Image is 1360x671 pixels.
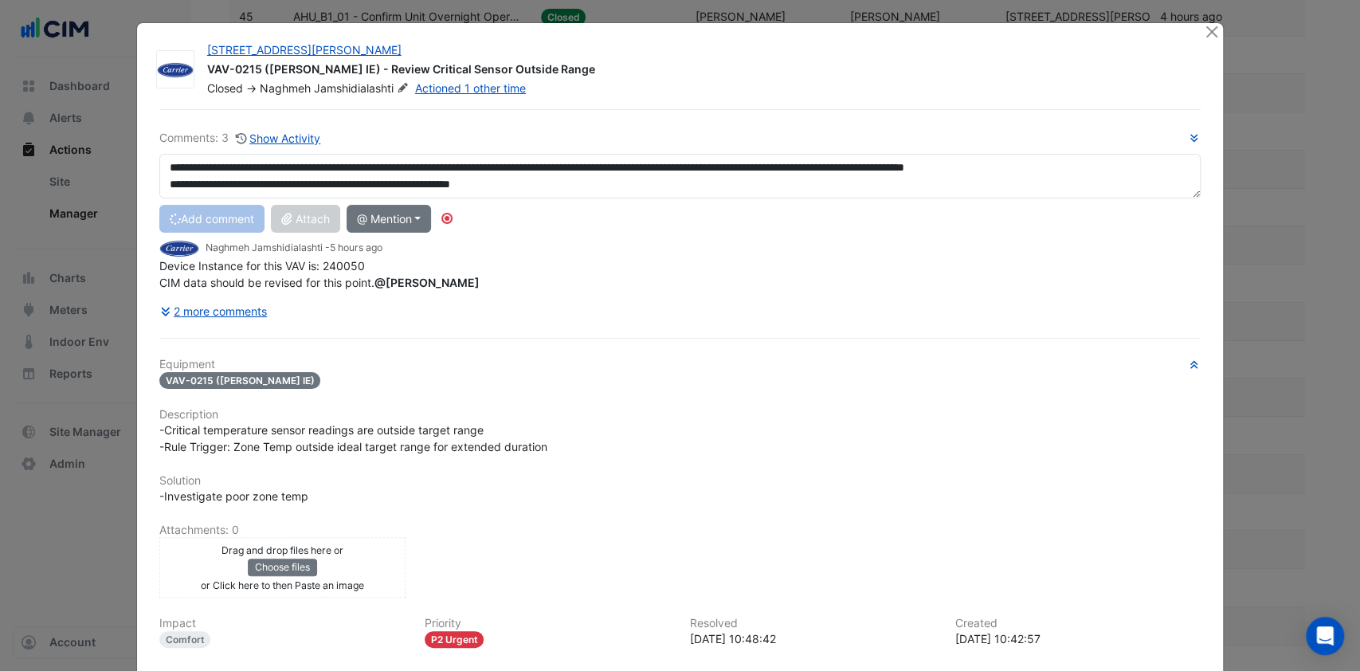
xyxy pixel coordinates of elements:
span: Naghmeh [260,81,311,95]
div: [DATE] 10:48:42 [690,630,936,647]
span: Device Instance for this VAV is: 240050 CIM data should be revised for this point. [159,259,483,289]
span: -Investigate poor zone temp [159,489,308,503]
button: @ Mention [347,205,432,233]
span: 2025-09-22 10:49:05 [330,241,382,253]
h6: Created [954,617,1201,630]
button: Show Activity [235,129,322,147]
button: Choose files [248,559,317,576]
h6: Impact [159,617,406,630]
span: -Critical temperature sensor readings are outside target range -Rule Trigger: Zone Temp outside i... [159,423,547,453]
div: Comments: 3 [159,129,322,147]
div: [DATE] 10:42:57 [954,630,1201,647]
h6: Priority [425,617,671,630]
div: VAV-0215 ([PERSON_NAME] IE) - Review Critical Sensor Outside Range [207,61,1186,80]
span: shafayet.ali@cimenviro.com [CIM] [374,276,480,289]
span: -> [246,81,257,95]
button: 2 more comments [159,297,268,325]
h6: Solution [159,474,1201,488]
small: Naghmeh Jamshidialashti - [206,241,382,255]
img: Carrier [159,240,199,257]
h6: Resolved [690,617,936,630]
h6: Description [159,408,1201,422]
div: Open Intercom Messenger [1306,617,1344,655]
h6: Equipment [159,358,1201,371]
div: Tooltip anchor [440,211,454,226]
a: Actioned 1 other time [415,81,526,95]
span: Closed [207,81,243,95]
div: Comfort [159,631,211,648]
small: or Click here to then Paste an image [201,579,364,591]
span: VAV-0215 ([PERSON_NAME] IE) [159,372,321,389]
button: Close [1203,23,1220,40]
span: Jamshidialashti [314,80,412,96]
div: P2 Urgent [425,631,484,648]
small: Drag and drop files here or [221,544,343,556]
a: [STREET_ADDRESS][PERSON_NAME] [207,43,402,57]
h6: Attachments: 0 [159,524,1201,537]
img: Carrier [157,62,194,78]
